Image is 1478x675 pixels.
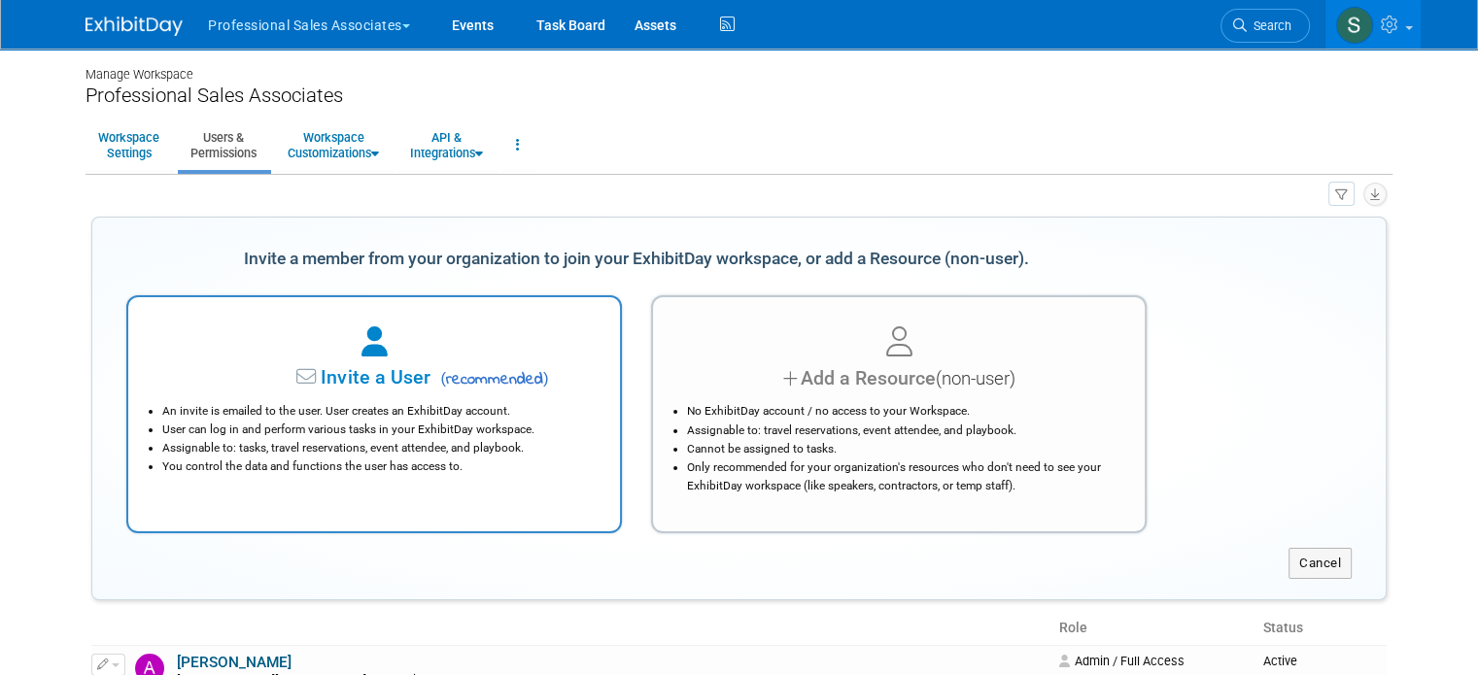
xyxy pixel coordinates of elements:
[86,84,1392,108] div: Professional Sales Associates
[177,654,292,671] a: [PERSON_NAME]
[936,368,1015,389] span: (non-user)
[162,421,596,439] li: User can log in and perform various tasks in your ExhibitDay workspace.
[162,402,596,421] li: An invite is emailed to the user. User creates an ExhibitDay account.
[1247,18,1291,33] span: Search
[687,458,1120,495] li: Only recommended for your organization's resources who don't need to see your ExhibitDay workspac...
[199,366,430,388] span: Invite a User
[677,364,1120,392] div: Add a Resource
[687,440,1120,458] li: Cannot be assigned to tasks.
[86,121,172,169] a: WorkspaceSettings
[1289,548,1352,579] button: Cancel
[275,121,392,169] a: WorkspaceCustomizations
[440,369,446,388] span: (
[1262,654,1296,668] span: Active
[86,49,1392,84] div: Manage Workspace
[126,238,1147,281] div: Invite a member from your organization to join your ExhibitDay workspace, or add a Resource (non-...
[543,369,549,388] span: )
[1051,612,1255,645] th: Role
[1255,612,1387,645] th: Status
[397,121,496,169] a: API &Integrations
[162,439,596,457] li: Assignable to: tasks, travel reservations, event attendee, and playbook.
[86,17,183,36] img: ExhibitDay
[687,422,1120,440] li: Assignable to: travel reservations, event attendee, and playbook.
[434,368,548,391] span: recommended
[178,121,269,169] a: Users &Permissions
[162,457,596,476] li: You control the data and functions the user has access to.
[1059,654,1185,668] span: Admin / Full Access
[687,402,1120,421] li: No ExhibitDay account / no access to your Workspace.
[1220,9,1310,43] a: Search
[1336,7,1373,44] img: Samantha Meyers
